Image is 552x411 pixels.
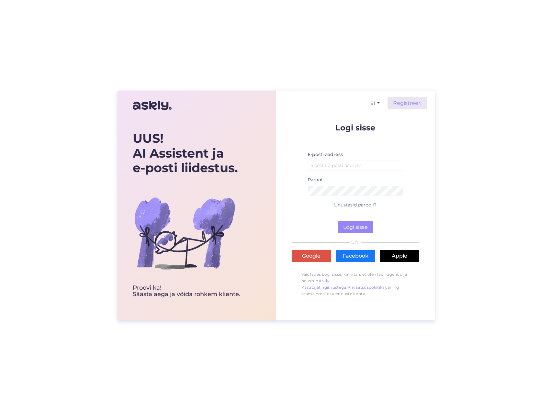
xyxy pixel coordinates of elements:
label: E-posti aadress [308,151,343,158]
p: Vajutades Logi sisse, kinnitan, et olen läbi lugenud ja nõustun , ning saama emaile uuenduste kohta. [292,268,419,300]
span: VÕI [350,240,361,245]
a: Registreeri [388,97,427,109]
a: Apple [380,250,419,262]
label: Parool [308,176,322,183]
button: ET [368,99,382,108]
p: Logi sisse [292,124,419,132]
input: Sisesta e-posti aadress [308,161,403,171]
a: Privaatsuspoliitikaga [347,285,390,290]
img: bg-askly [133,181,236,285]
a: Unustasid parooli? [334,202,377,208]
div: UUS! AI Assistent ja e-posti liidestus. [133,131,240,175]
div: Proovi ka! Säästa aega ja võida rohkem kliente. [133,285,240,298]
a: Facebook [336,250,375,262]
a: Askly Kasutajatingimustega [301,278,346,290]
button: Logi sisse [338,221,373,233]
img: Askly [133,98,172,113]
a: Google [292,250,331,262]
